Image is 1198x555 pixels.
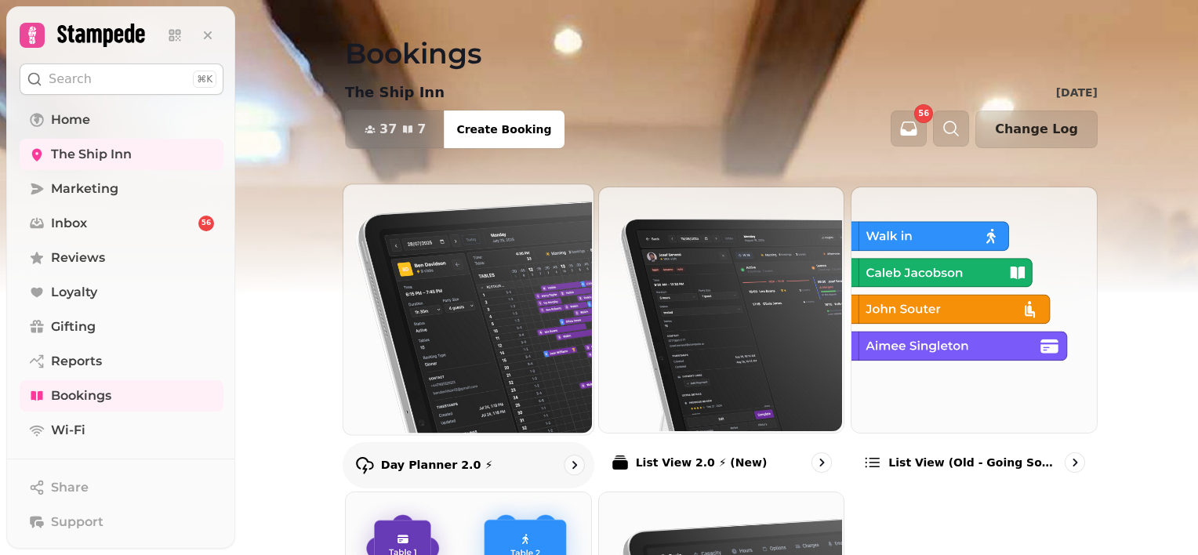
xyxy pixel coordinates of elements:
a: Home [20,104,223,136]
a: List View 2.0 ⚡ (New)List View 2.0 ⚡ (New) [598,187,845,485]
svg: go to [1067,455,1083,470]
span: 56 [918,110,929,118]
span: The Ship Inn [51,145,132,164]
a: Inbox56 [20,208,223,239]
button: Change Log [975,111,1098,148]
svg: go to [814,455,830,470]
span: Support [51,513,103,531]
button: Share [20,472,223,503]
a: Wi-Fi [20,415,223,446]
span: Share [51,478,89,497]
span: Marketing [51,180,118,198]
img: Day Planner 2.0 ⚡ [342,183,592,433]
a: Bookings [20,380,223,412]
span: Bookings [51,386,111,405]
button: Search⌘K [20,63,223,95]
p: Search [49,70,92,89]
span: Gifting [51,317,96,336]
span: Reports [51,352,102,371]
img: List View 2.0 ⚡ (New) [597,186,843,431]
a: Marketing [20,173,223,205]
img: List view (Old - going soon) [850,186,1095,431]
span: 56 [201,218,212,229]
a: List view (Old - going soon)List view (Old - going soon) [851,187,1098,485]
p: Day Planner 2.0 ⚡ [381,457,493,473]
span: Wi-Fi [51,421,85,440]
a: The Ship Inn [20,139,223,170]
span: Loyalty [51,283,97,302]
p: [DATE] [1056,85,1098,100]
button: 377 [346,111,445,148]
p: List View 2.0 ⚡ (New) [636,455,768,470]
span: Change Log [995,123,1078,136]
span: Home [51,111,90,129]
a: Day Planner 2.0 ⚡Day Planner 2.0 ⚡ [343,183,594,488]
span: 7 [417,123,426,136]
span: Create Booking [456,124,551,135]
a: Gifting [20,311,223,343]
a: Reports [20,346,223,377]
span: 37 [379,123,397,136]
a: Loyalty [20,277,223,308]
span: Reviews [51,248,105,267]
p: The Ship Inn [345,82,445,103]
div: ⌘K [193,71,216,88]
button: Create Booking [444,111,564,148]
button: Support [20,506,223,538]
a: Reviews [20,242,223,274]
p: List view (Old - going soon) [888,455,1058,470]
svg: go to [566,457,582,473]
span: Inbox [51,214,87,233]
